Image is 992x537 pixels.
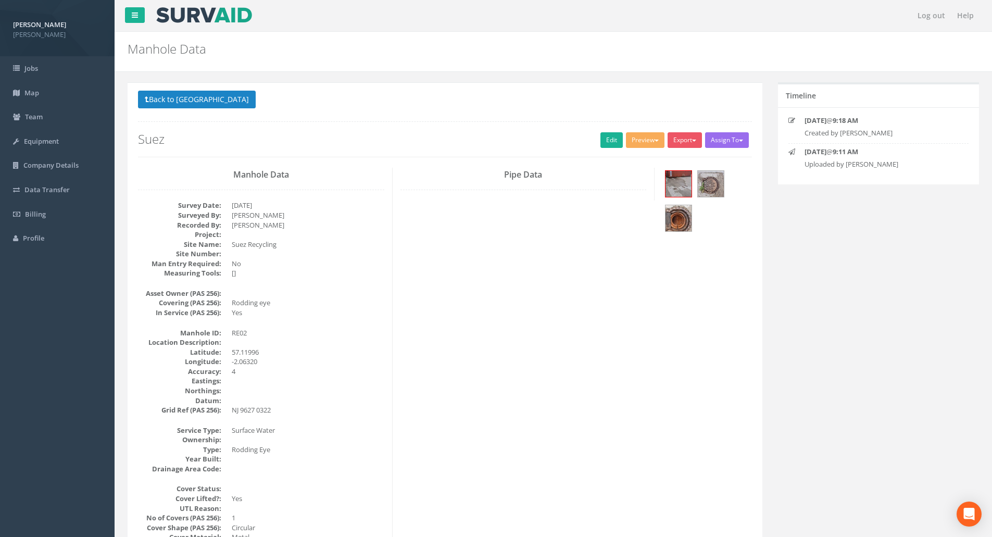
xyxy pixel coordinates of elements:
dt: Man Entry Required: [138,259,221,269]
dt: No of Covers (PAS 256): [138,513,221,523]
dt: Ownership: [138,435,221,445]
div: Open Intercom Messenger [957,502,982,527]
dd: [DATE] [232,201,384,210]
h2: Suez [138,132,752,146]
span: Map [24,88,39,97]
dd: -2.06320 [232,357,384,367]
dd: [] [232,268,384,278]
dd: RE02 [232,328,384,338]
span: Company Details [23,160,79,170]
dt: Datum: [138,396,221,406]
p: @ [805,116,952,126]
dd: [PERSON_NAME] [232,210,384,220]
img: c291c10c-7ed7-2982-c461-2df3adb5f0c9_08c79e26-b24d-7bfd-8a9e-3705722f3688_thumb.jpg [665,205,692,231]
a: Edit [600,132,623,148]
dt: Longitude: [138,357,221,367]
dd: No [232,259,384,269]
strong: [PERSON_NAME] [13,20,66,29]
dt: Project: [138,230,221,240]
dt: Cover Status: [138,484,221,494]
p: Created by [PERSON_NAME] [805,128,952,138]
dd: Rodding eye [232,298,384,308]
strong: 9:11 AM [833,147,858,156]
p: Uploaded by [PERSON_NAME] [805,159,952,169]
strong: 9:18 AM [833,116,858,125]
dd: Surface Water [232,426,384,435]
button: Export [668,132,702,148]
strong: [DATE] [805,147,826,156]
dt: Cover Lifted?: [138,494,221,504]
dt: Site Name: [138,240,221,249]
dt: UTL Reason: [138,504,221,514]
span: Team [25,112,43,121]
dt: Surveyed By: [138,210,221,220]
dt: Manhole ID: [138,328,221,338]
span: Billing [25,209,46,219]
span: Equipment [24,136,59,146]
dt: Site Number: [138,249,221,259]
dd: 57.11996 [232,347,384,357]
dt: Survey Date: [138,201,221,210]
button: Assign To [705,132,749,148]
dd: Yes [232,494,384,504]
dt: Grid Ref (PAS 256): [138,405,221,415]
dt: Location Description: [138,338,221,347]
dt: Cover Shape (PAS 256): [138,523,221,533]
dt: Drainage Area Code: [138,464,221,474]
span: [PERSON_NAME] [13,30,102,40]
dd: Suez Recycling [232,240,384,249]
dt: Recorded By: [138,220,221,230]
dt: Accuracy: [138,367,221,377]
span: Jobs [24,64,38,73]
dd: 1 [232,513,384,523]
dd: 4 [232,367,384,377]
a: [PERSON_NAME] [PERSON_NAME] [13,17,102,39]
h2: Manhole Data [128,42,835,56]
strong: [DATE] [805,116,826,125]
h3: Manhole Data [138,170,384,180]
dd: Rodding Eye [232,445,384,455]
dd: [PERSON_NAME] [232,220,384,230]
button: Preview [626,132,664,148]
dt: Covering (PAS 256): [138,298,221,308]
dt: In Service (PAS 256): [138,308,221,318]
dt: Eastings: [138,376,221,386]
dt: Year Built: [138,454,221,464]
img: c291c10c-7ed7-2982-c461-2df3adb5f0c9_975d1fbc-2377-9ae6-9e6a-5ae3ebbe89af_thumb.jpg [698,171,724,197]
p: @ [805,147,952,157]
dt: Measuring Tools: [138,268,221,278]
h3: Pipe Data [400,170,647,180]
img: c291c10c-7ed7-2982-c461-2df3adb5f0c9_e4259cdd-1589-bdfd-98f4-64cad15f1334_thumb.jpg [665,171,692,197]
dt: Northings: [138,386,221,396]
dt: Service Type: [138,426,221,435]
dd: NJ 9627 0322 [232,405,384,415]
dt: Latitude: [138,347,221,357]
h5: Timeline [786,92,816,99]
button: Back to [GEOGRAPHIC_DATA] [138,91,256,108]
span: Data Transfer [24,185,70,194]
dd: Circular [232,523,384,533]
span: Profile [23,233,44,243]
dt: Type: [138,445,221,455]
dt: Asset Owner (PAS 256): [138,289,221,298]
dd: Yes [232,308,384,318]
